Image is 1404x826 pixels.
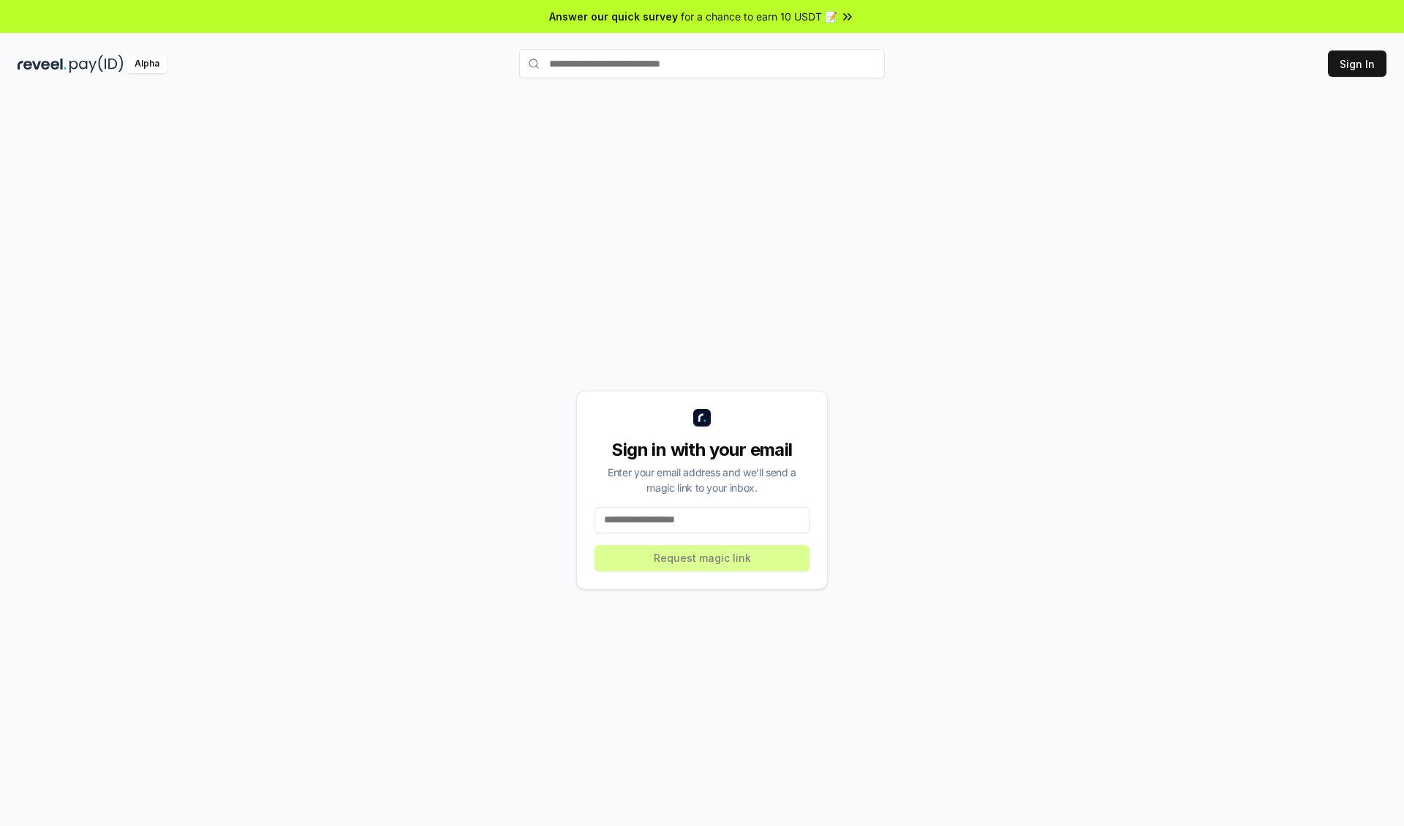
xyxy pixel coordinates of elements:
img: pay_id [69,55,124,73]
button: Sign In [1328,50,1386,77]
div: Sign in with your email [595,438,809,462]
span: Answer our quick survey [549,9,678,24]
div: Alpha [127,55,167,73]
img: reveel_dark [18,55,67,73]
img: logo_small [693,409,711,427]
span: for a chance to earn 10 USDT 📝 [681,9,837,24]
div: Enter your email address and we’ll send a magic link to your inbox. [595,465,809,495]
